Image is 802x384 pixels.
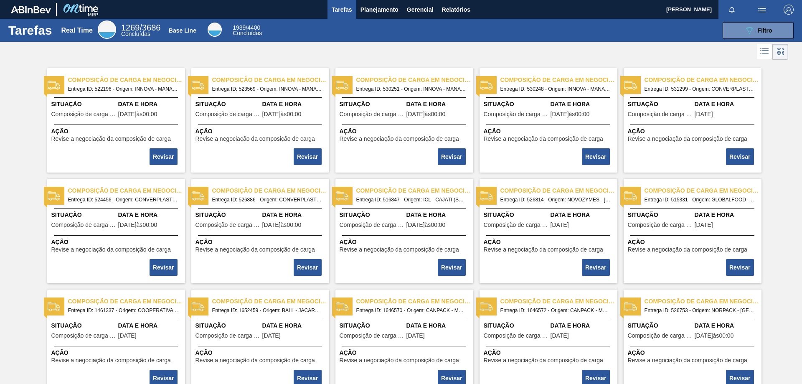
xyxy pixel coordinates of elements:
[212,84,322,94] span: Entrega ID: 523569 - Origem: INNOVA - MANAUS (AM) - Destino: BR08
[212,195,322,204] span: Entrega ID: 526886 - Origem: CONVERPLAST - GUARULHOS (SP) - Destino: BR03
[51,333,116,339] span: Composição de carga em negociação
[212,306,322,315] span: Entrega ID: 1652459 - Origem: BALL - JACAREÍ (SP) - Destino: BR18
[118,222,157,228] span: 16/08/2021,[object Object]
[628,211,693,219] span: Situação
[150,258,178,277] div: Completar tarefa: 29826376
[51,111,116,117] span: Composição de carga em negociação
[645,76,761,84] span: Composição de carga em negociação
[727,147,755,166] div: Completar tarefa: 29826374
[51,348,183,357] span: Ação
[695,321,759,330] span: Data e Hora
[695,100,759,109] span: Data e Hora
[340,211,404,219] span: Situação
[582,148,610,165] button: Revisar
[336,79,348,92] img: status
[340,111,404,117] span: Composição de carga em negociação
[406,321,471,330] span: Data e Hora
[484,247,603,253] span: Revise a negociação da composição de carga
[262,333,281,339] span: 21/12/2024,
[772,44,788,60] div: Visão em Cards
[628,247,747,253] span: Revise a negociação da composição de carga
[438,148,466,165] button: Revisar
[51,238,183,247] span: Ação
[51,127,183,136] span: Ação
[356,306,467,315] span: Entrega ID: 1646570 - Origem: CANPACK - MARACANAÚ (CE) - Destino: BR02
[294,147,322,166] div: Completar tarefa: 29826364
[294,148,322,165] button: Revisar
[500,84,611,94] span: Entrega ID: 530248 - Origem: INNOVA - MANAUS (AM) - Destino: BR08
[628,111,693,117] span: Composição de carga em negociação
[336,190,348,202] img: status
[718,4,745,15] button: Notificações
[195,111,260,117] span: Composição de carga em negociação
[484,127,615,136] span: Ação
[233,25,262,36] div: Base Line
[68,306,178,315] span: Entrega ID: 1461337 - Origem: COOPERATIVA AGROINDUSTRIAL DE RUBIA - RUBIATABA (GO) - Destino: BR08
[356,84,467,94] span: Entrega ID: 530251 - Origem: INNOVA - MANAUS (AM) - Destino: BR08
[695,333,734,339] span: 08/09/2021,[object Object]
[118,321,183,330] span: Data e Hora
[195,238,327,247] span: Ação
[262,111,302,117] span: 31/07/2021,[object Object]
[294,258,322,277] div: Completar tarefa: 29826379
[726,259,754,276] button: Revisar
[406,333,425,339] span: 10/12/2024,
[624,300,637,313] img: status
[51,136,171,142] span: Revise a negociação da composição de carga
[500,297,617,306] span: Composição de carga em negociação
[406,222,446,228] span: 01/08/2021,[object Object]
[551,321,615,330] span: Data e Hora
[439,147,467,166] div: Completar tarefa: 29826365
[624,190,637,202] img: status
[484,238,615,247] span: Ação
[195,321,260,330] span: Situação
[727,258,755,277] div: Completar tarefa: 29826391
[233,24,260,31] span: / 4400
[551,211,615,219] span: Data e Hora
[192,190,204,202] img: status
[195,211,260,219] span: Situação
[51,321,116,330] span: Situação
[356,297,473,306] span: Composição de carga em negociação
[695,111,713,117] span: 26/08/2021,
[336,300,348,313] img: status
[68,297,185,306] span: Composição de carga em negociação
[150,147,178,166] div: Completar tarefa: 29826363
[695,222,713,228] span: 20/07/2021,
[645,186,761,195] span: Composição de carga em negociação
[340,100,404,109] span: Situação
[757,5,767,15] img: userActions
[51,247,171,253] span: Revise a negociação da composição de carga
[340,247,459,253] span: Revise a negociação da composição de carga
[51,222,116,228] span: Composição de carga em negociação
[68,76,185,84] span: Composição de carga em negociação
[484,333,548,339] span: Composição de carga em negociação
[628,222,693,228] span: Composição de carga em negociação
[484,321,548,330] span: Situação
[480,190,492,202] img: status
[48,190,60,202] img: status
[356,195,467,204] span: Entrega ID: 516847 - Origem: ICL - CAJATI (SP) - Destino: BR18
[406,211,471,219] span: Data e Hora
[645,297,761,306] span: Composição de carga em negociação
[356,76,473,84] span: Composição de carga em negociação
[262,211,327,219] span: Data e Hora
[726,148,754,165] button: Revisar
[340,333,404,339] span: Composição de carga em negociação
[723,22,794,39] button: Filtro
[551,333,569,339] span: 08/12/2024,
[480,300,492,313] img: status
[195,348,327,357] span: Ação
[500,186,617,195] span: Composição de carga em negociação
[340,321,404,330] span: Situação
[48,300,60,313] img: status
[51,357,171,364] span: Revise a negociação da composição de carga
[121,23,161,32] span: / 3686
[208,23,222,37] div: Base Line
[583,258,611,277] div: Completar tarefa: 29826390
[551,111,590,117] span: 29/09/2021,[object Object]
[121,24,161,37] div: Real Time
[407,5,434,15] span: Gerencial
[150,259,178,276] button: Revisar
[98,20,116,39] div: Real Time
